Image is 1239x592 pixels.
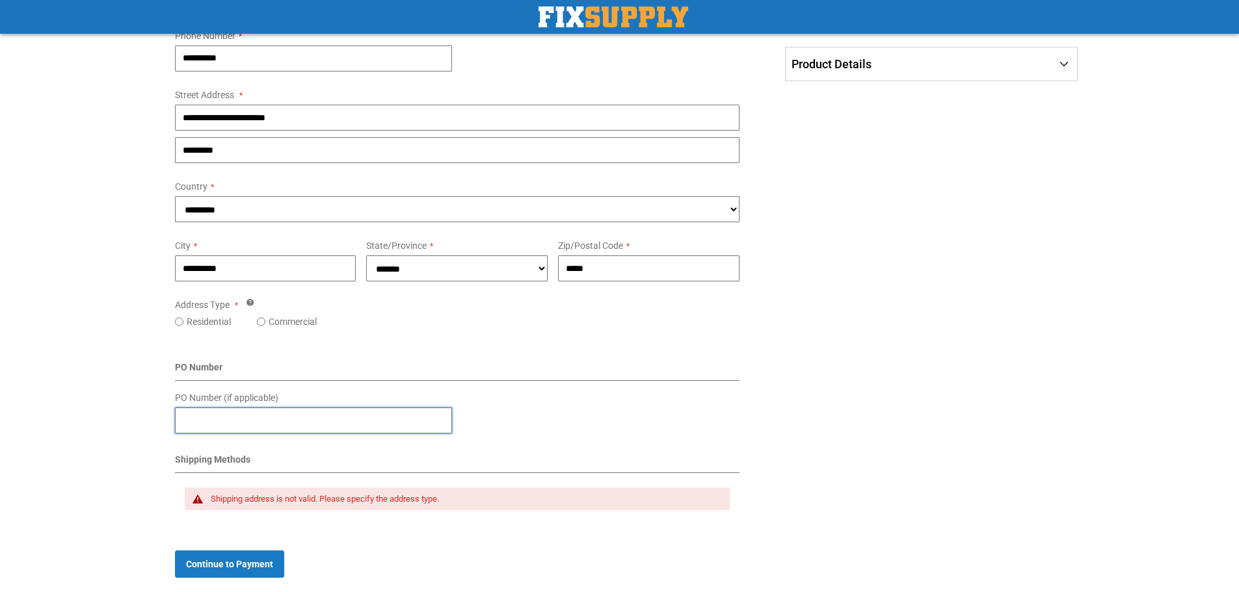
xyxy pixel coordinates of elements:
label: Commercial [269,315,317,328]
span: Address Type [175,300,230,310]
button: Continue to Payment [175,550,284,578]
span: City [175,240,191,251]
span: PO Number (if applicable) [175,393,278,403]
img: Fix Industrial Supply [539,6,688,27]
div: PO Number [175,361,740,381]
span: Product Details [792,57,872,71]
span: Country [175,181,207,192]
a: store logo [539,6,688,27]
span: Phone Number [175,31,235,41]
span: State/Province [366,240,427,251]
span: Street Address [175,90,234,100]
div: Shipping address is not valid. Please specify the address type. [211,494,717,504]
span: Zip/Postal Code [558,240,623,251]
label: Residential [187,315,231,328]
div: Shipping Methods [175,453,740,473]
span: Continue to Payment [186,559,273,569]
